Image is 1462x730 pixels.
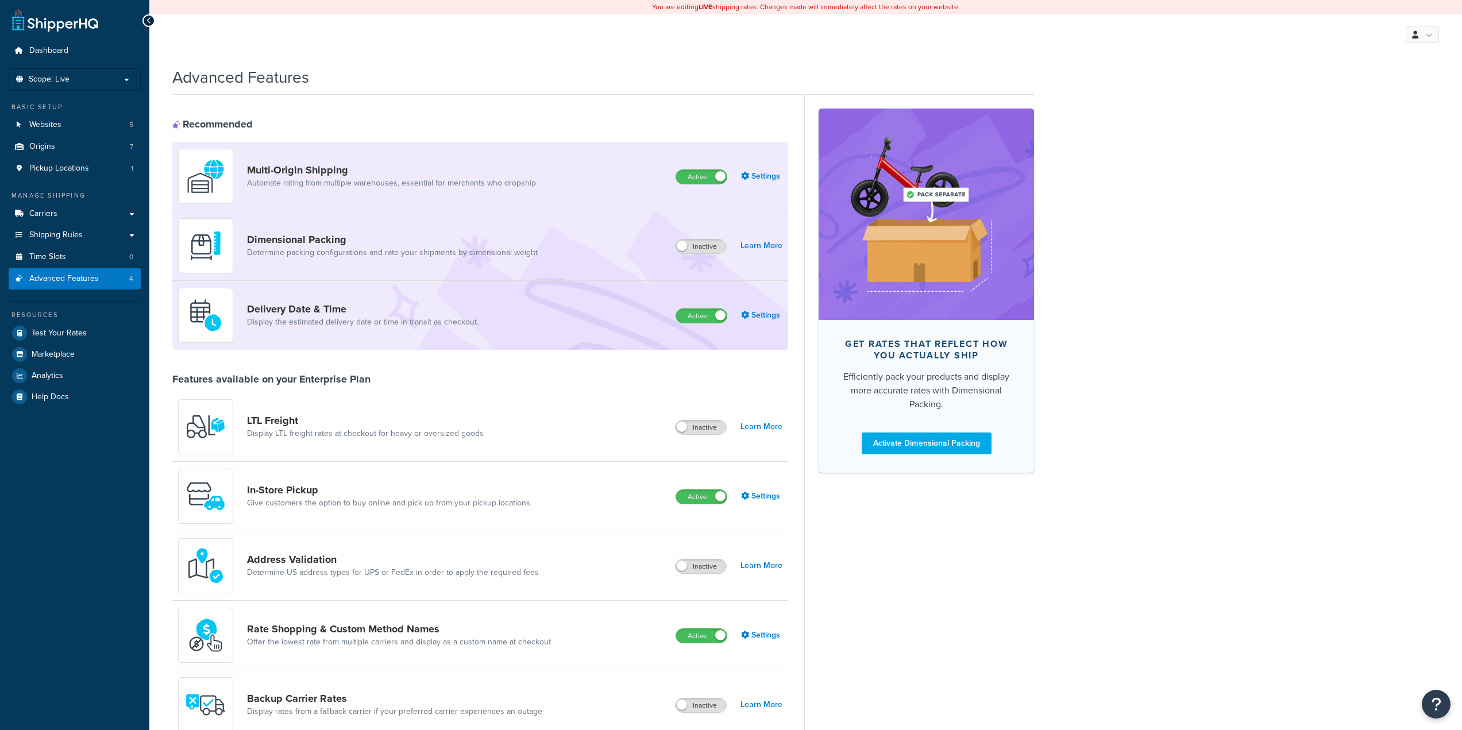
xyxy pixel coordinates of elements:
[741,627,782,643] a: Settings
[247,303,479,315] a: Delivery Date & Time
[247,316,479,328] a: Display the estimated delivery date or time in transit as checkout.
[247,567,539,578] a: Determine US address types for UPS or FedEx in order to apply the required fees
[676,240,726,253] label: Inactive
[9,158,141,179] li: Pickup Locations
[32,329,87,338] span: Test Your Rates
[247,164,536,176] a: Multi-Origin Shipping
[9,191,141,200] div: Manage Shipping
[9,102,141,112] div: Basic Setup
[740,697,782,713] a: Learn More
[699,2,712,12] b: LIVE
[186,156,226,196] img: WatD5o0RtDAAAAAElFTkSuQmCC
[186,476,226,516] img: wfgcfpwTIucLEAAAAASUVORK5CYII=
[247,177,536,189] a: Automate rating from multiple warehouses, essential for merchants who dropship
[29,120,61,130] span: Websites
[172,66,309,88] h1: Advanced Features
[9,136,141,157] a: Origins7
[9,365,141,386] a: Analytics
[130,142,133,152] span: 7
[29,274,99,284] span: Advanced Features
[247,553,539,566] a: Address Validation
[29,142,55,152] span: Origins
[247,484,530,496] a: In-Store Pickup
[741,307,782,323] a: Settings
[741,168,782,184] a: Settings
[29,75,70,84] span: Scope: Live
[129,120,133,130] span: 5
[9,203,141,225] a: Carriers
[29,46,68,56] span: Dashboard
[186,295,226,335] img: gfkeb5ejjkALwAAAABJRU5ErkJggg==
[676,629,727,643] label: Active
[9,114,141,136] a: Websites5
[247,247,538,258] a: Determine packing configurations and rate your shipments by dimensional weight
[9,114,141,136] li: Websites
[740,238,782,254] a: Learn More
[172,373,371,385] div: Features available on your Enterprise Plan
[837,370,1016,411] div: Efficiently pack your products and display more accurate rates with Dimensional Packing.
[9,40,141,61] a: Dashboard
[676,309,727,323] label: Active
[186,407,226,447] img: y79ZsPf0fXUFUhFXDzUgf+ktZg5F2+ohG75+v3d2s1D9TjoU8PiyCIluIjV41seZevKCRuEjTPPOKHJsQcmKCXGdfprl3L4q7...
[9,225,141,246] a: Shipping Rules
[129,252,133,262] span: 0
[9,136,141,157] li: Origins
[247,233,538,246] a: Dimensional Packing
[740,558,782,574] a: Learn More
[676,170,727,184] label: Active
[9,323,141,343] a: Test Your Rates
[9,246,141,268] a: Time Slots0
[131,164,133,173] span: 1
[247,636,551,648] a: Offer the lowest rate from multiple carriers and display as a custom name at checkout
[836,126,1017,303] img: feature-image-dim-d40ad3071a2b3c8e08177464837368e35600d3c5e73b18a22c1e4bb210dc32ac.png
[862,432,992,454] a: Activate Dimensional Packing
[186,615,226,655] img: icon-duo-feat-rate-shopping-ecdd8bed.png
[9,268,141,289] a: Advanced Features4
[29,230,83,240] span: Shipping Rules
[676,420,726,434] label: Inactive
[186,685,226,725] img: icon-duo-feat-backup-carrier-4420b188.png
[9,387,141,407] a: Help Docs
[247,497,530,509] a: Give customers the option to buy online and pick up from your pickup locations
[9,310,141,320] div: Resources
[247,706,542,717] a: Display rates from a fallback carrier if your preferred carrier experiences an outage
[172,118,253,130] div: Recommended
[29,209,57,219] span: Carriers
[676,698,726,712] label: Inactive
[9,246,141,268] li: Time Slots
[676,490,727,504] label: Active
[9,344,141,365] a: Marketplace
[9,268,141,289] li: Advanced Features
[186,226,226,266] img: DTVBYsAAAAAASUVORK5CYII=
[32,392,69,402] span: Help Docs
[9,158,141,179] a: Pickup Locations1
[247,623,551,635] a: Rate Shopping & Custom Method Names
[32,371,63,381] span: Analytics
[837,338,1016,361] div: Get rates that reflect how you actually ship
[741,488,782,504] a: Settings
[247,428,484,439] a: Display LTL freight rates at checkout for heavy or oversized goods
[32,350,75,360] span: Marketplace
[186,546,226,586] img: kIG8fy0lQAAAABJRU5ErkJggg==
[29,252,66,262] span: Time Slots
[247,414,484,427] a: LTL Freight
[676,559,726,573] label: Inactive
[1422,690,1451,719] button: Open Resource Center
[247,692,542,705] a: Backup Carrier Rates
[129,274,133,284] span: 4
[29,164,89,173] span: Pickup Locations
[740,419,782,435] a: Learn More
